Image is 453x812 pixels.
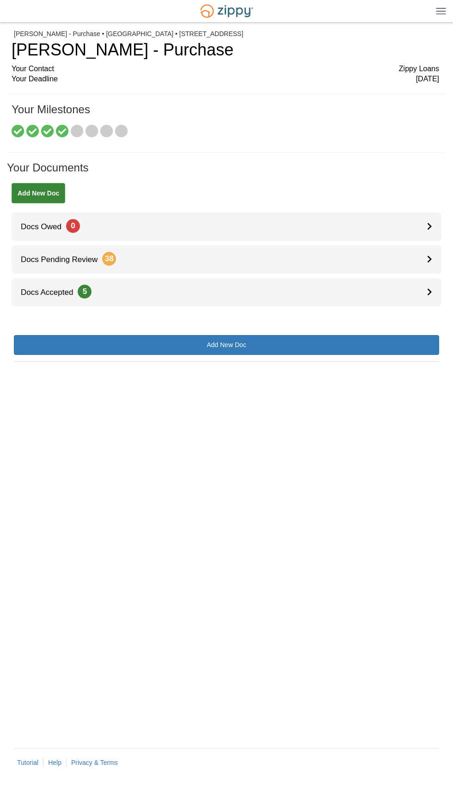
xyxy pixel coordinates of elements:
span: 0 [66,219,80,233]
h1: [PERSON_NAME] - Purchase [12,41,439,59]
a: Tutorial [17,759,38,766]
a: Docs Pending Review38 [12,245,441,274]
a: Docs Accepted5 [12,278,441,306]
img: Mobile Dropdown Menu [436,7,446,14]
a: Help [48,759,61,766]
span: [DATE] [416,74,439,85]
span: Docs Owed [12,222,80,231]
div: Your Contact [12,64,439,74]
span: 5 [78,285,92,299]
div: Your Deadline [12,74,439,85]
span: Docs Accepted [12,288,92,297]
h1: Your Milestones [12,104,439,125]
a: Docs Owed0 [12,213,441,241]
span: Docs Pending Review [12,255,116,264]
h1: Your Documents [7,162,446,183]
a: Add New Doc [12,183,65,203]
div: [PERSON_NAME] - Purchase • [GEOGRAPHIC_DATA] • [STREET_ADDRESS] [14,30,439,38]
a: Privacy & Terms [71,759,118,766]
span: 38 [102,252,116,266]
span: Zippy Loans [399,64,439,74]
a: Add New Doc [14,335,439,355]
